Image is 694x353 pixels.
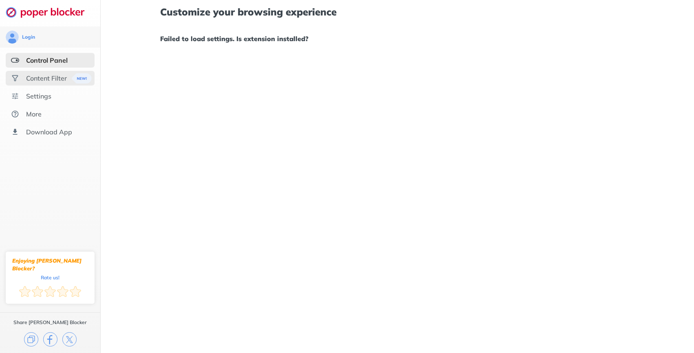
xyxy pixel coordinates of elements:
[11,110,19,118] img: about.svg
[11,56,19,64] img: features-selected.svg
[22,34,35,40] div: Login
[26,128,72,136] div: Download App
[6,31,19,44] img: avatar.svg
[160,7,635,17] h1: Customize your browsing experience
[26,74,67,82] div: Content Filter
[13,319,87,326] div: Share [PERSON_NAME] Blocker
[26,92,51,100] div: Settings
[41,276,59,279] div: Rate us!
[11,92,19,100] img: settings.svg
[12,257,88,272] div: Enjoying [PERSON_NAME] Blocker?
[160,33,635,44] h1: Failed to load settings. Is extension installed?
[43,332,57,346] img: facebook.svg
[11,128,19,136] img: download-app.svg
[26,110,42,118] div: More
[24,332,38,346] img: copy.svg
[11,74,19,82] img: social.svg
[26,56,68,64] div: Control Panel
[72,73,92,83] img: menuBanner.svg
[62,332,77,346] img: x.svg
[6,7,93,18] img: logo-webpage.svg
